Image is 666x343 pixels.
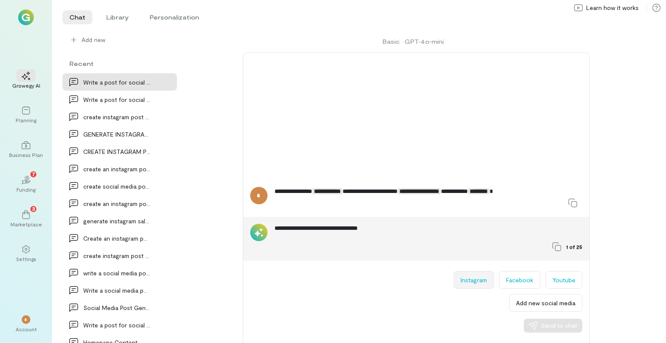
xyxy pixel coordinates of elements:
span: Send to chat [541,321,577,330]
div: Settings [16,255,36,262]
div: Write a post for social media to generate interes… [83,95,151,104]
div: Write a post for social media to generate interes… [83,78,151,87]
li: Personalization [143,10,206,24]
span: 3 [32,205,35,212]
div: Write a social media post launching Bunny floral… [83,286,151,295]
div: create an instagram post after Re-Leashed (Patent… [83,199,151,208]
div: GENERATE INSTAGRAM POST THANKING FOR SMALL BUSINE… [83,130,151,139]
button: Youtube [545,271,582,289]
li: Library [99,10,136,24]
div: create instagram post for Dog owner Dog lover to… [83,251,151,260]
div: create instagram post detailing our first vendor… [83,112,151,121]
div: write a social media post to engage followers wit… [83,268,151,278]
a: Settings [10,238,42,269]
div: Funding [16,186,36,193]
span: 1 of 25 [566,243,582,250]
div: create an instagram post saying happy [DATE] and… [83,164,151,173]
a: Planning [10,99,42,131]
div: Business Plan [9,151,43,158]
a: Marketplace [10,203,42,235]
div: Account [16,326,37,333]
div: generate instagram sales post for Dog owner for S… [83,216,151,225]
div: Social Media Post Generation [83,303,151,312]
div: CREATE INSTAGRAM POST FOR Dog owner ANNOUNCING SP… [83,147,151,156]
div: *Account [10,308,42,340]
span: 7 [32,170,35,178]
span: Add new [82,36,105,44]
button: Instagram [454,271,494,289]
li: Chat [62,10,92,24]
button: Send to chat [524,319,582,333]
button: Add new social media [509,294,582,312]
div: Recent [62,59,177,68]
div: Create an instagram post to highlight Spring bloo… [83,234,151,243]
a: Funding [10,169,42,200]
div: Write a post for social media to generate interes… [83,320,151,330]
button: Facebook [499,271,540,289]
div: Growegy AI [12,82,40,89]
div: Marketplace [10,221,42,228]
div: create social media post highlighting Bunny flora… [83,182,151,191]
a: Business Plan [10,134,42,165]
div: Planning [16,117,36,124]
span: Learn how it works [586,3,639,12]
a: Growegy AI [10,65,42,96]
